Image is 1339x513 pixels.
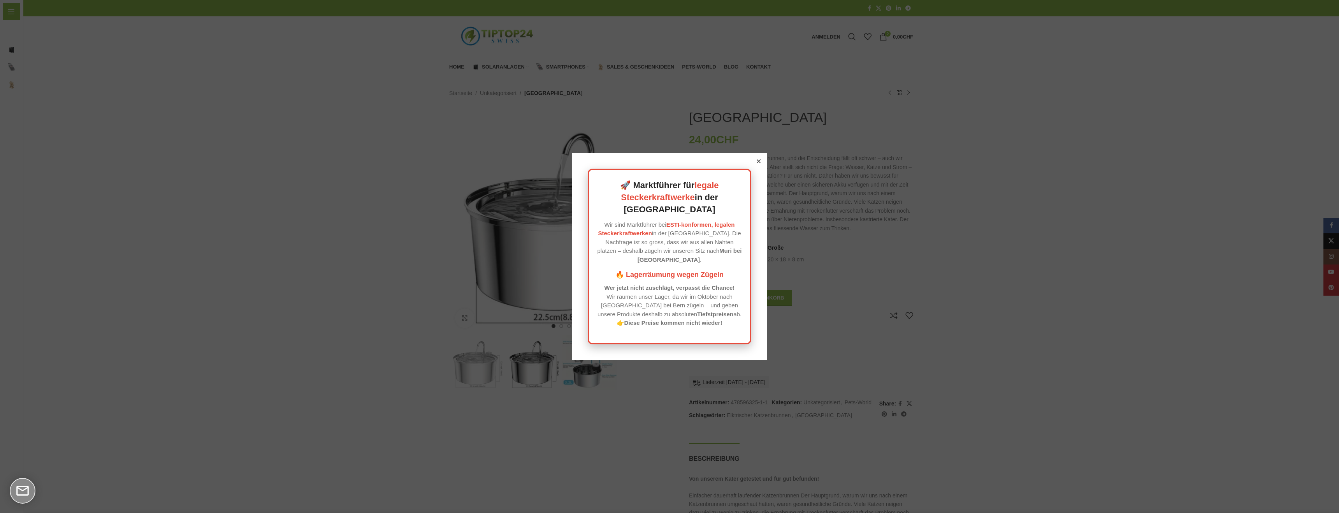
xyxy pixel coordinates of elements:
[597,180,742,215] h2: 🚀 Marktführer für in der [GEOGRAPHIC_DATA]
[621,180,719,202] a: legale Steckerkraftwerke
[597,284,742,328] p: Wir räumen unser Lager, da wir im Oktober nach [GEOGRAPHIC_DATA] bei Bern zügeln – und geben unse...
[604,284,735,291] strong: Wer jetzt nicht zuschlägt, verpasst die Chance!
[598,221,735,237] a: ESTI-konformen, legalen Steckerkraftwerken
[697,311,733,317] strong: Tiefstpreisen
[597,220,742,264] p: Wir sind Marktführer bei in der [GEOGRAPHIC_DATA]. Die Nachfrage ist so gross, dass wir aus allen...
[624,319,722,326] strong: Diese Preise kommen nicht wieder!
[597,270,742,280] h3: 🔥 Lagerräumung wegen Zügeln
